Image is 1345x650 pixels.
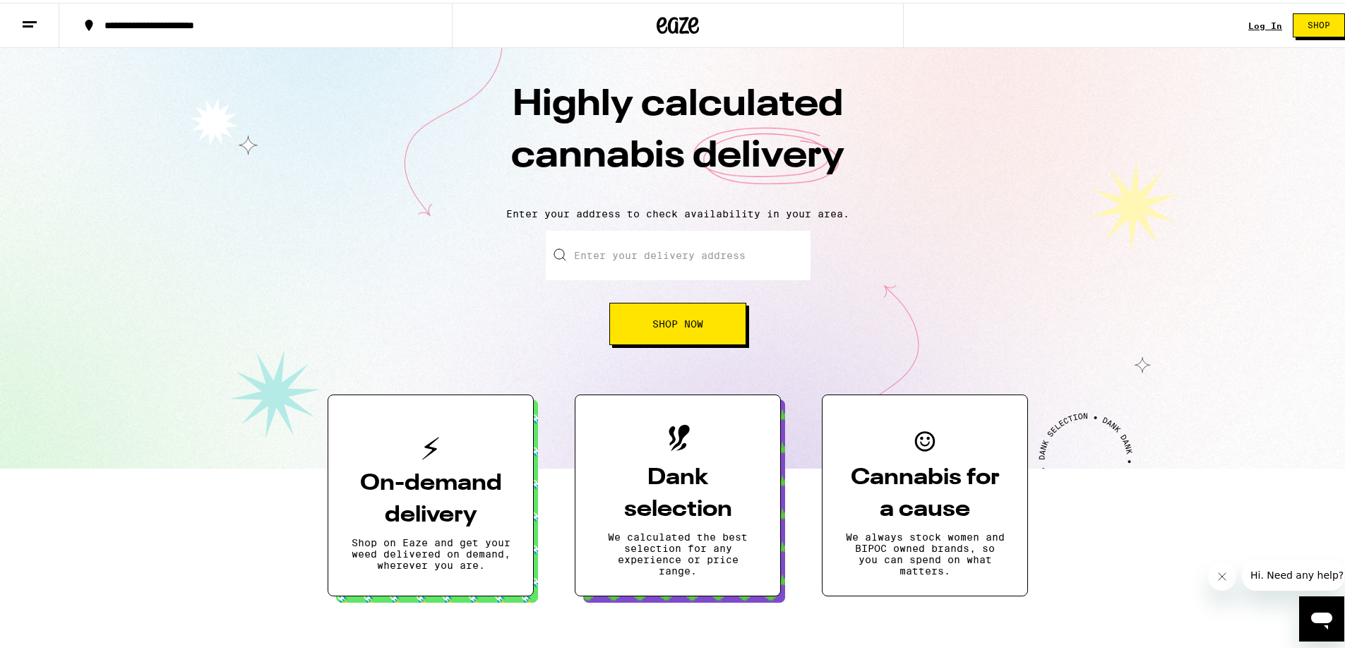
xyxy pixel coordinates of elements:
[1242,557,1344,588] iframe: Message from company
[598,529,758,574] p: We calculated the best selection for any experience or price range.
[1293,11,1345,35] button: Shop
[822,392,1028,594] button: Cannabis for a causeWe always stock women and BIPOC owned brands, so you can spend on what matters.
[609,300,746,342] button: Shop Now
[575,392,781,594] button: Dank selectionWe calculated the best selection for any experience or price range.
[351,465,510,529] h3: On-demand delivery
[328,392,534,594] button: On-demand deliveryShop on Eaze and get your weed delivered on demand, wherever you are.
[845,529,1005,574] p: We always stock women and BIPOC owned brands, so you can spend on what matters.
[14,205,1341,217] p: Enter your address to check availability in your area.
[1299,594,1344,639] iframe: Button to launch messaging window
[598,459,758,523] h3: Dank selection
[431,77,925,194] h1: Highly calculated cannabis delivery
[351,534,510,568] p: Shop on Eaze and get your weed delivered on demand, wherever you are.
[1248,18,1282,28] a: Log In
[1308,18,1330,27] span: Shop
[546,228,811,277] input: Enter your delivery address
[1208,560,1236,588] iframe: Close message
[652,316,703,326] span: Shop Now
[845,459,1005,523] h3: Cannabis for a cause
